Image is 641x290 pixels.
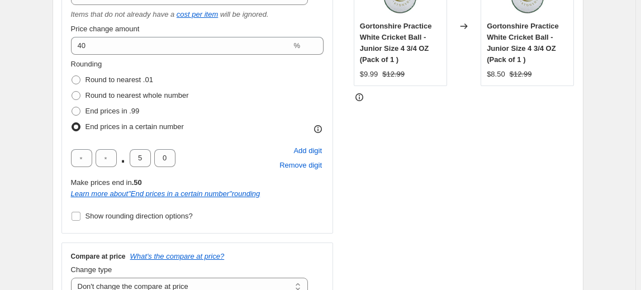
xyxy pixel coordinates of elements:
[120,149,126,167] span: .
[86,122,184,131] span: End prices in a certain number
[71,265,112,274] span: Change type
[360,22,432,64] span: Gortonshire Practice White Cricket Ball - Junior Size 4 3/4 OZ (Pack of 1 )
[71,37,292,55] input: 50
[293,145,322,156] span: Add digit
[86,212,193,220] span: Show rounding direction options?
[71,149,92,167] input: ﹡
[177,10,218,18] a: cost per item
[86,91,189,99] span: Round to nearest whole number
[132,178,142,187] b: .50
[71,189,260,198] i: Learn more about " End prices in a certain number " rounding
[382,70,405,78] span: $12.99
[130,149,151,167] input: ﹡
[71,189,260,198] a: Learn more about"End prices in a certain number"rounding
[510,70,532,78] span: $12.99
[278,158,324,173] button: Remove placeholder
[86,107,140,115] span: End prices in .99
[487,22,559,64] span: Gortonshire Practice White Cricket Ball - Junior Size 4 3/4 OZ (Pack of 1 )
[220,10,269,18] i: will be ignored.
[279,160,322,171] span: Remove digit
[293,41,300,50] span: %
[71,10,175,18] i: Items that do not already have a
[130,252,225,260] button: What's the compare at price?
[71,178,142,187] span: Make prices end in
[154,149,175,167] input: ﹡
[71,60,102,68] span: Rounding
[96,149,117,167] input: ﹡
[71,252,126,261] h3: Compare at price
[86,75,153,84] span: Round to nearest .01
[71,25,140,33] span: Price change amount
[360,70,378,78] span: $9.99
[487,70,505,78] span: $8.50
[292,144,324,158] button: Add placeholder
